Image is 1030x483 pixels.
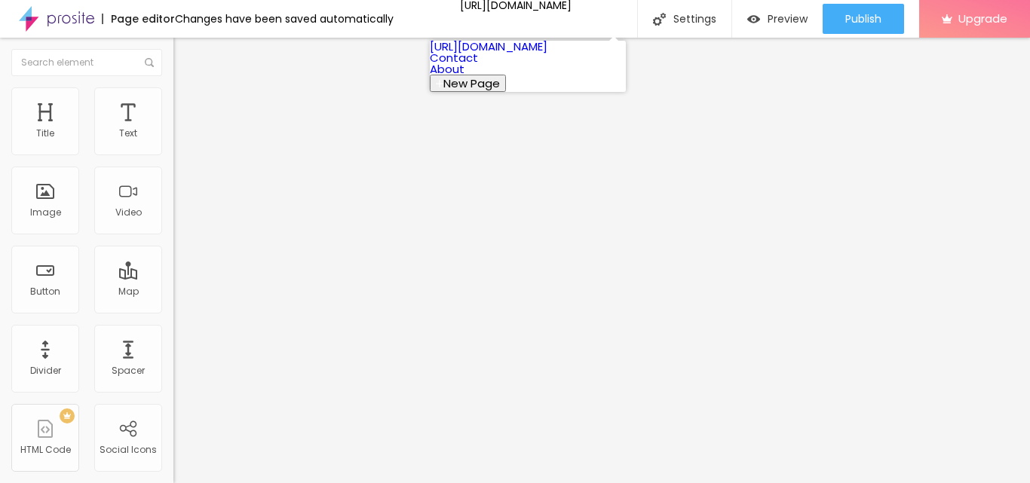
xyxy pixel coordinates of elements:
[102,14,175,24] div: Page editor
[30,207,61,218] div: Image
[430,38,547,54] a: [URL][DOMAIN_NAME]
[119,128,137,139] div: Text
[100,445,157,455] div: Social Icons
[20,445,71,455] div: HTML Code
[145,58,154,67] img: Icone
[115,207,142,218] div: Video
[112,365,145,376] div: Spacer
[653,13,666,26] img: Icone
[11,49,162,76] input: Search element
[958,12,1007,25] span: Upgrade
[747,13,760,26] img: view-1.svg
[443,75,500,91] span: New Page
[173,38,1030,483] iframe: Editor
[768,13,808,25] span: Preview
[732,4,823,34] button: Preview
[36,128,54,139] div: Title
[30,365,61,376] div: Divider
[30,286,60,297] div: Button
[845,13,881,25] span: Publish
[430,50,478,66] a: Contact
[118,286,139,297] div: Map
[175,14,394,24] div: Changes have been saved automatically
[823,4,904,34] button: Publish
[430,61,464,77] a: About
[430,75,506,92] button: New Page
